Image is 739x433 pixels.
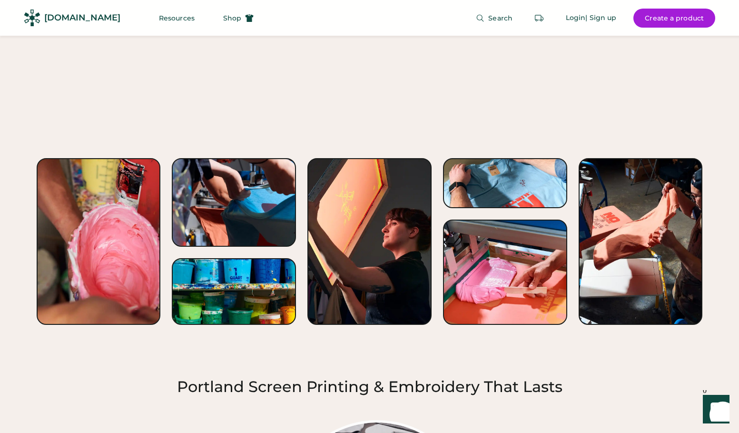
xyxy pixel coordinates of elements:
[23,377,716,396] h2: Portland Screen Printing & Embroidery That Lasts
[530,9,549,28] button: Retrieve an order
[44,12,120,24] div: [DOMAIN_NAME]
[223,15,241,21] span: Shop
[585,13,616,23] div: | Sign up
[464,9,524,28] button: Search
[24,10,40,26] img: Rendered Logo - Screens
[212,9,265,28] button: Shop
[488,15,512,21] span: Search
[694,390,735,431] iframe: Front Chat
[148,9,206,28] button: Resources
[566,13,586,23] div: Login
[633,9,715,28] button: Create a product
